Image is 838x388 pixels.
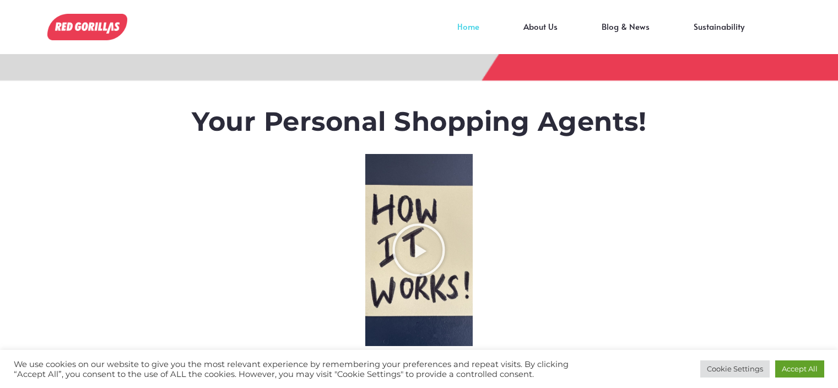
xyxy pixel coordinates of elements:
[14,359,581,379] div: We use cookies on our website to give you the most relevant experience by remembering your prefer...
[672,26,766,43] a: Sustainability
[501,26,580,43] a: About Us
[120,106,719,138] h1: Your Personal Shopping Agents!
[391,222,446,278] div: Play Video about RedGorillas How it Works
[47,14,127,40] img: RedGorillas Shopping App!
[435,26,501,43] a: Home
[700,360,770,378] a: Cookie Settings
[775,360,824,378] a: Accept All
[580,26,672,43] a: Blog & News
